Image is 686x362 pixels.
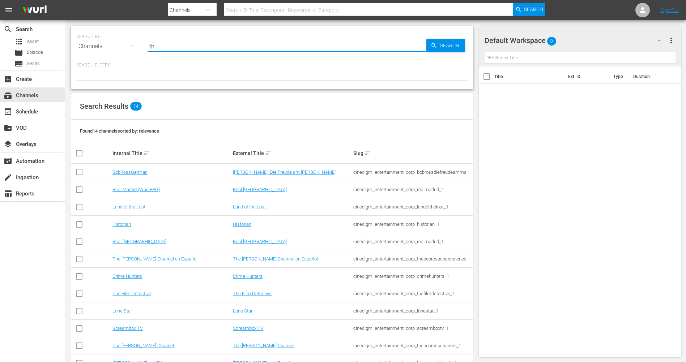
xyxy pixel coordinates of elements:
div: Channels [77,36,140,56]
div: cinedigm_entertainment_corp_thefilmdetective_1 [353,291,472,296]
a: Lone Star [112,308,132,314]
div: cinedigm_entertainment_corp_historian_1 [353,221,472,227]
a: BobRossGerman [112,169,148,175]
span: more_vert [667,36,676,45]
button: Search [513,3,545,16]
div: cinedigm_entertainment_corp_realmadrid_2 [353,187,472,192]
a: Screambox TV [112,326,143,331]
span: Overlays [4,140,12,148]
span: VOD [4,124,12,132]
span: Found 14 channels sorted by: relevance [80,128,159,134]
span: Channels [4,91,12,100]
a: [PERSON_NAME]: Die Freude am [PERSON_NAME] [233,169,336,175]
th: Type [609,66,629,87]
a: Lone Star [233,308,252,314]
span: Search [437,39,465,52]
a: The [PERSON_NAME] Channel [233,343,294,348]
a: The [PERSON_NAME] Channel en Español [233,256,318,262]
span: sort [265,150,272,156]
span: 14 [130,102,142,111]
div: cinedigm_entertainment_corp_lonestar_1 [353,308,472,314]
div: cinedigm_entertainment_corp_thebobrosschannel_1 [353,343,472,348]
div: Slug [353,149,472,158]
span: Series [14,59,23,68]
a: The Film Detective [233,291,272,296]
span: Asset [27,38,39,45]
span: sort [144,150,150,156]
a: Real [GEOGRAPHIC_DATA] [233,239,287,244]
div: cinedigm_entertainment_corp_landofthelost_1 [353,204,472,210]
span: 0 [547,34,556,49]
th: Duration [629,66,672,87]
div: Internal Title [112,149,231,158]
a: The Film Detective [112,291,151,296]
span: menu [4,6,13,14]
div: External Title [233,149,351,158]
span: Reports [4,189,12,198]
div: cinedigm_entertainment_corp_screamboxtv_1 [353,326,472,331]
span: Series [27,60,40,67]
a: Real [GEOGRAPHIC_DATA] [112,239,166,244]
a: Land of the Lost [233,204,266,210]
span: Episode [14,48,23,57]
a: Land of the Lost [112,204,145,210]
button: Search [426,39,465,52]
a: Historian [233,221,251,227]
p: Search Filters: [77,62,468,68]
a: Real Madrid (Wurl EPG) [112,187,160,192]
a: The [PERSON_NAME] Channel [112,343,174,348]
span: Search Results [80,102,128,111]
span: Automation [4,157,12,165]
a: Screambox TV [233,326,263,331]
a: The [PERSON_NAME] Channel en Español [112,256,197,262]
span: Episode [27,49,43,56]
th: Ext. ID [564,66,609,87]
img: ans4CAIJ8jUAAAAAAAAAAAAAAAAAAAAAAAAgQb4GAAAAAAAAAAAAAAAAAAAAAAAAJMjXAAAAAAAAAAAAAAAAAAAAAAAAgAT5G... [17,2,52,19]
a: Historian [112,221,131,227]
span: Schedule [4,107,12,116]
span: Ingestion [4,173,12,182]
a: Crime Hunters [233,273,263,279]
span: Search [524,3,543,16]
span: Create [4,75,12,83]
span: sort [365,150,371,156]
div: cinedigm_entertainment_corp_bobrossdiefreudeammalen_1 [353,169,472,175]
div: cinedigm_entertainment_corp_thebobrosschannelenespaol_1 [353,256,472,262]
button: more_vert [667,32,676,49]
th: Title [494,66,564,87]
span: Asset [14,37,23,46]
a: Sign Out [660,7,679,13]
div: Default Workspace [485,30,668,51]
a: Real [GEOGRAPHIC_DATA] [233,187,287,192]
div: cinedigm_entertainment_corp_crimehunters_1 [353,273,472,279]
a: Crime Hunters [112,273,142,279]
span: Search [4,25,12,34]
div: cinedigm_entertainment_corp_realmadrid_1 [353,239,472,244]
